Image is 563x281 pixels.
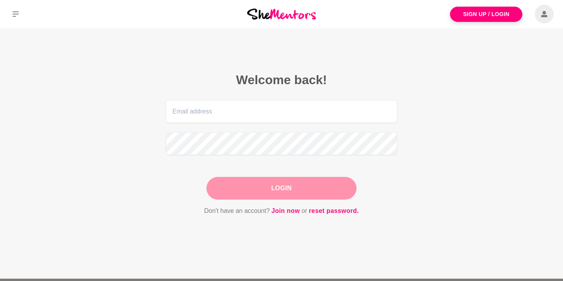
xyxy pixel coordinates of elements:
[166,206,397,216] p: Don't have an account? or
[247,9,316,19] img: She Mentors Logo
[271,206,300,216] a: Join now
[166,72,397,88] h2: Welcome back!
[309,206,359,216] a: reset password.
[166,100,397,123] input: Email address
[450,7,522,22] a: Sign Up / Login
